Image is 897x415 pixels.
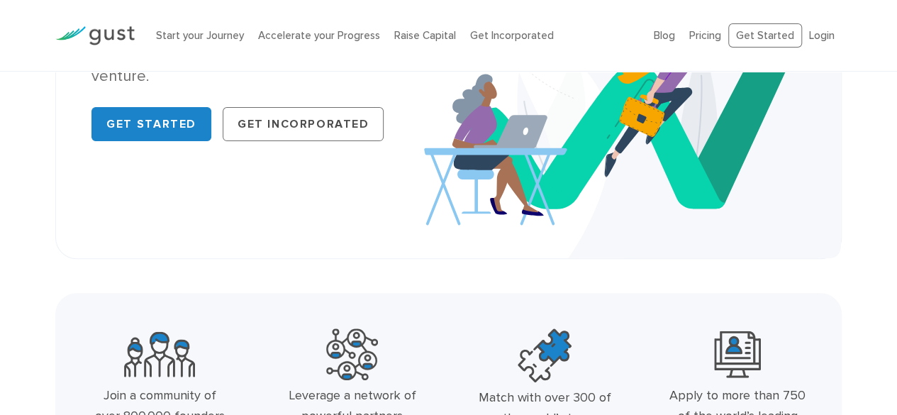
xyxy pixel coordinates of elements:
img: Gust Logo [55,26,135,45]
img: Powerful Partners [326,328,378,380]
img: Top Accelerators [518,328,572,382]
a: Login [809,29,835,42]
a: Blog [654,29,675,42]
a: Raise Capital [394,29,456,42]
a: Get Incorporated [470,29,554,42]
a: Get Started [91,107,211,141]
a: Pricing [689,29,721,42]
a: Get Incorporated [223,107,384,141]
a: Get Started [728,23,802,48]
a: Accelerate your Progress [258,29,380,42]
a: Start your Journey [156,29,244,42]
img: Leading Angel Investment [714,328,761,380]
img: Community Founders [124,328,195,380]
